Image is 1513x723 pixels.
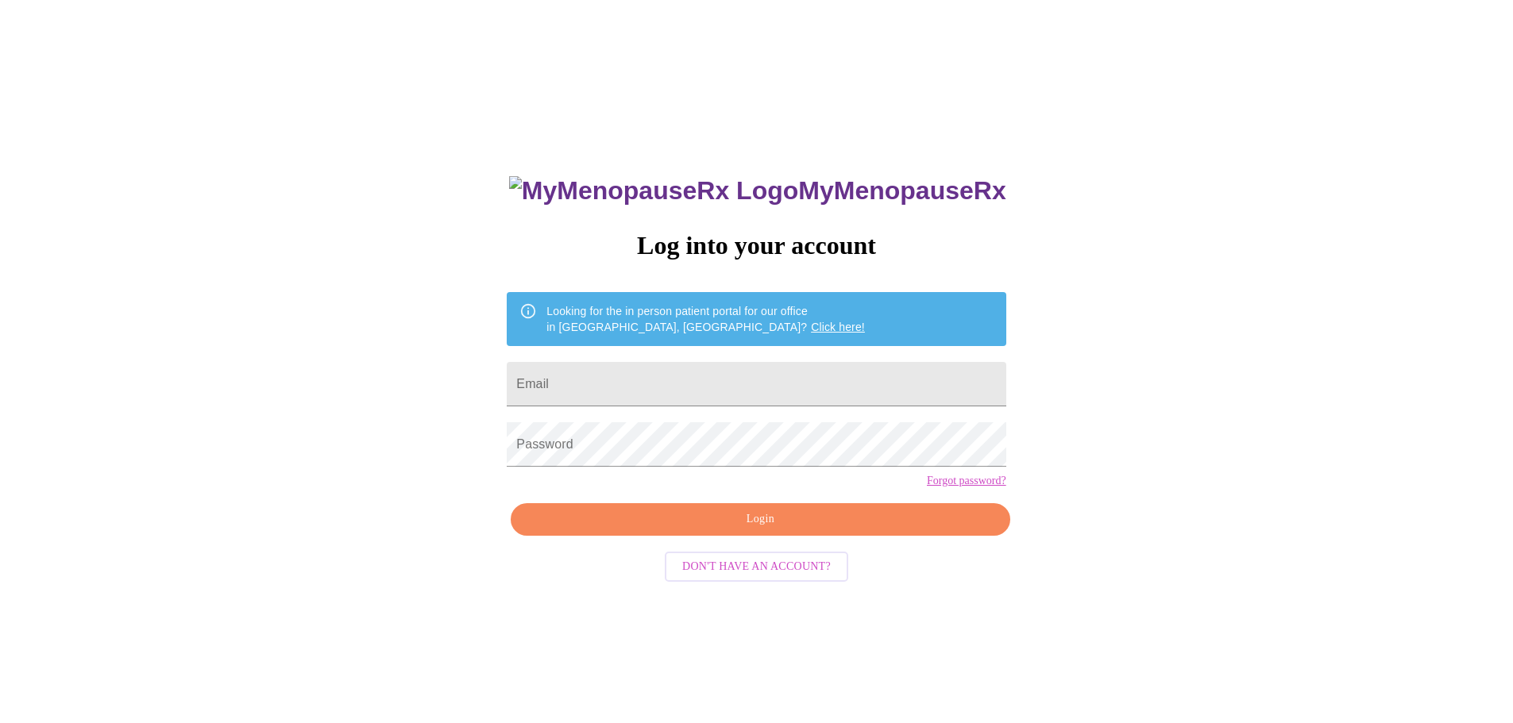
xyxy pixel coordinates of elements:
a: Don't have an account? [661,559,852,572]
h3: MyMenopauseRx [509,176,1006,206]
div: Looking for the in person patient portal for our office in [GEOGRAPHIC_DATA], [GEOGRAPHIC_DATA]? [546,297,865,341]
a: Forgot password? [927,475,1006,487]
span: Don't have an account? [682,557,831,577]
h3: Log into your account [507,231,1005,260]
button: Don't have an account? [665,552,848,583]
a: Click here! [811,321,865,333]
img: MyMenopauseRx Logo [509,176,798,206]
button: Login [511,503,1009,536]
span: Login [529,510,991,529]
